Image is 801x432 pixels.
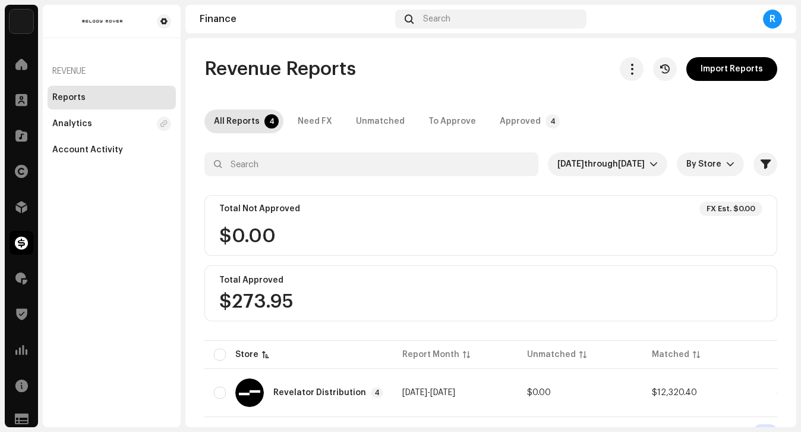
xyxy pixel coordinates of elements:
[652,389,697,397] span: $12,320.40
[527,349,576,361] div: Unmatched
[402,349,459,361] div: Report Month
[701,57,763,81] span: Import Reports
[200,14,390,24] div: Finance
[264,114,279,129] p-badge: 4
[371,387,383,398] p-badge: 4
[557,152,649,176] span: Last 3 months
[763,10,782,29] div: R
[356,109,405,133] div: Unmatched
[652,349,689,361] div: Matched
[48,57,176,86] re-a-nav-header: Revenue
[686,152,726,176] span: By Store
[402,389,427,397] span: [DATE]
[52,119,92,129] div: Analytics
[298,109,332,133] div: Need FX
[204,57,356,81] span: Revenue Reports
[500,109,541,133] div: Approved
[527,389,551,397] span: $0.00
[204,152,538,176] input: Search
[52,14,152,29] img: dd1629f2-61db-4bea-83cc-ae53c4a0e3a5
[402,389,455,397] span: -
[273,389,366,397] div: Revelator Distribution
[557,160,584,168] span: [DATE]
[48,112,176,136] re-m-nav-item: Analytics
[219,204,300,214] div: Total Not Approved
[430,389,455,397] span: [DATE]
[10,10,33,33] img: 34f81ff7-2202-4073-8c5d-62963ce809f3
[726,152,734,176] div: dropdown trigger
[707,204,755,214] div: FX Est. $0.00
[235,349,258,361] div: Store
[52,145,123,155] div: Account Activity
[649,152,658,176] div: dropdown trigger
[686,57,777,81] button: Import Reports
[48,138,176,162] re-m-nav-item: Account Activity
[584,160,618,168] span: through
[214,109,260,133] div: All Reports
[428,109,476,133] div: To Approve
[545,114,560,129] p-badge: 4
[48,86,176,109] re-m-nav-item: Reports
[423,14,450,24] span: Search
[52,93,86,102] div: Reports
[777,349,798,361] div: Total
[618,160,645,168] span: [DATE]
[219,276,283,285] div: Total Approved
